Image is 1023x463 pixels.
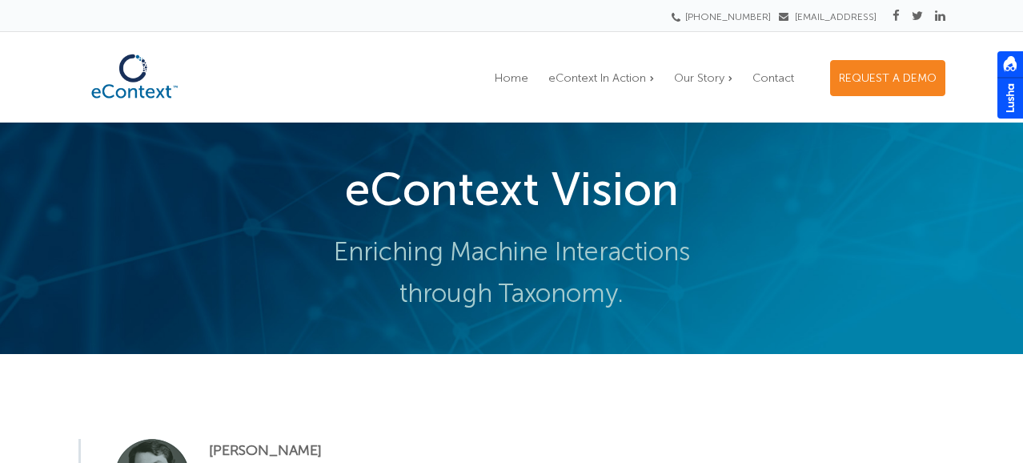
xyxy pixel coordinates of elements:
a: [EMAIL_ADDRESS] [779,11,877,22]
span: Our Story [674,71,724,85]
span: Home [495,71,528,85]
a: REQUEST A DEMO [830,60,945,96]
a: eContext [78,94,191,111]
a: Linkedin [935,9,945,23]
a: Facebook [893,9,900,23]
p: Enriching Machine Interactions through Taxonomy. [78,231,945,314]
a: Twitter [912,9,923,23]
img: eContext [78,46,191,107]
span: REQUEST A DEMO [839,71,937,85]
span: eContext In Action [548,71,646,85]
a: Home [487,61,536,95]
span: Contact [752,71,794,85]
a: [PHONE_NUMBER] [676,11,771,22]
h1: eContext Vision [78,163,945,217]
a: Contact [744,61,802,95]
strong: [PERSON_NAME] [209,441,322,459]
